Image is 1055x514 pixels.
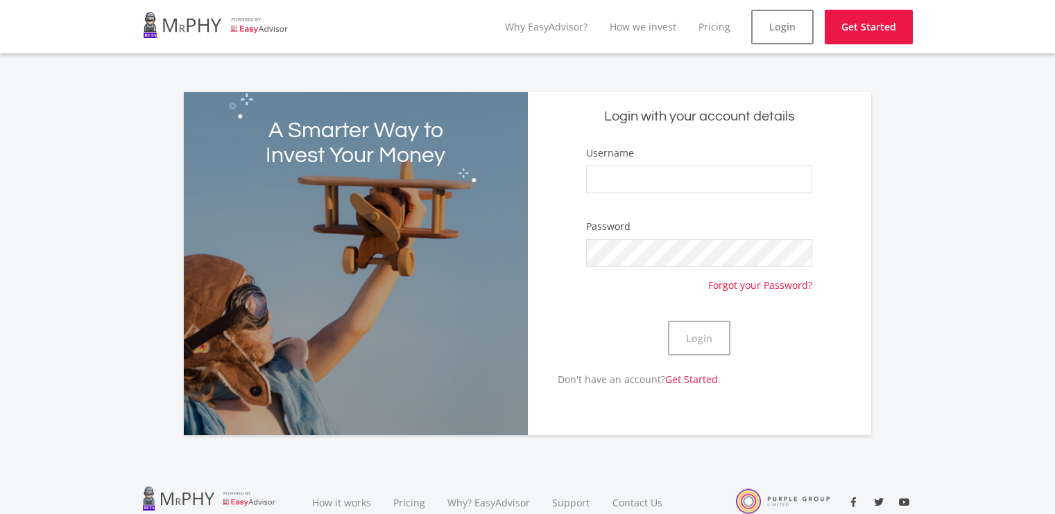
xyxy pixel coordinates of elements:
[528,372,718,387] p: Don't have an account?
[751,10,814,44] a: Login
[538,107,861,126] h5: Login with your account details
[698,20,730,33] a: Pricing
[825,10,913,44] a: Get Started
[668,321,730,355] button: Login
[586,146,634,160] label: Username
[252,118,458,168] h2: A Smarter Way to Invest Your Money
[665,373,718,386] a: Get Started
[586,220,631,233] label: Password
[708,267,812,292] a: Forgot your Password?
[505,20,587,33] a: Why EasyAdvisor?
[610,20,676,33] a: How we invest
